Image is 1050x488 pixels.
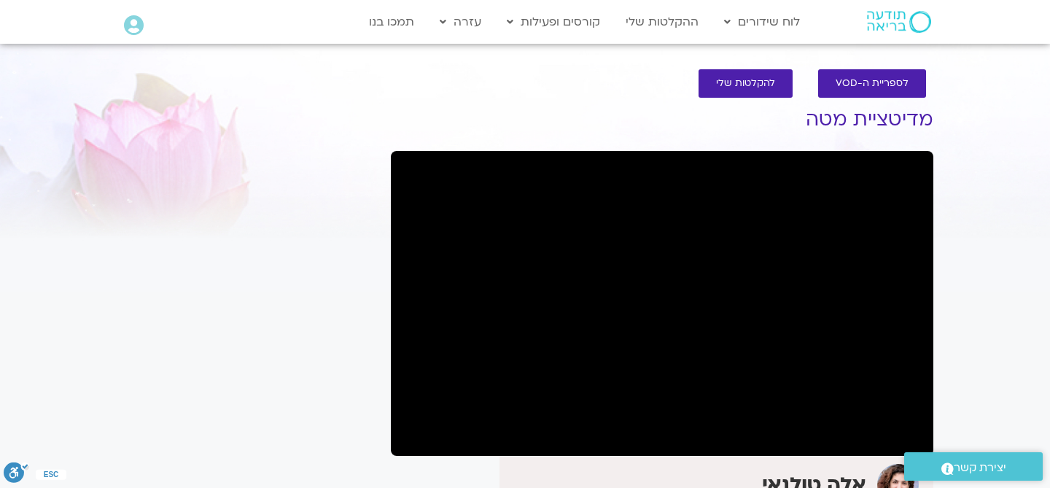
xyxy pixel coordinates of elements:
[362,8,421,36] a: תמכו בנו
[432,8,489,36] a: עזרה
[391,109,933,131] h1: מדיטציית מטה
[499,8,607,36] a: קורסים ופעילות
[904,452,1043,481] a: יצירת קשר
[699,69,793,98] a: להקלטות שלי
[867,11,931,33] img: תודעה בריאה
[818,69,926,98] a: לספריית ה-VOD
[716,78,775,89] span: להקלטות שלי
[618,8,706,36] a: ההקלטות שלי
[954,458,1006,478] span: יצירת קשר
[717,8,807,36] a: לוח שידורים
[836,78,909,89] span: לספריית ה-VOD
